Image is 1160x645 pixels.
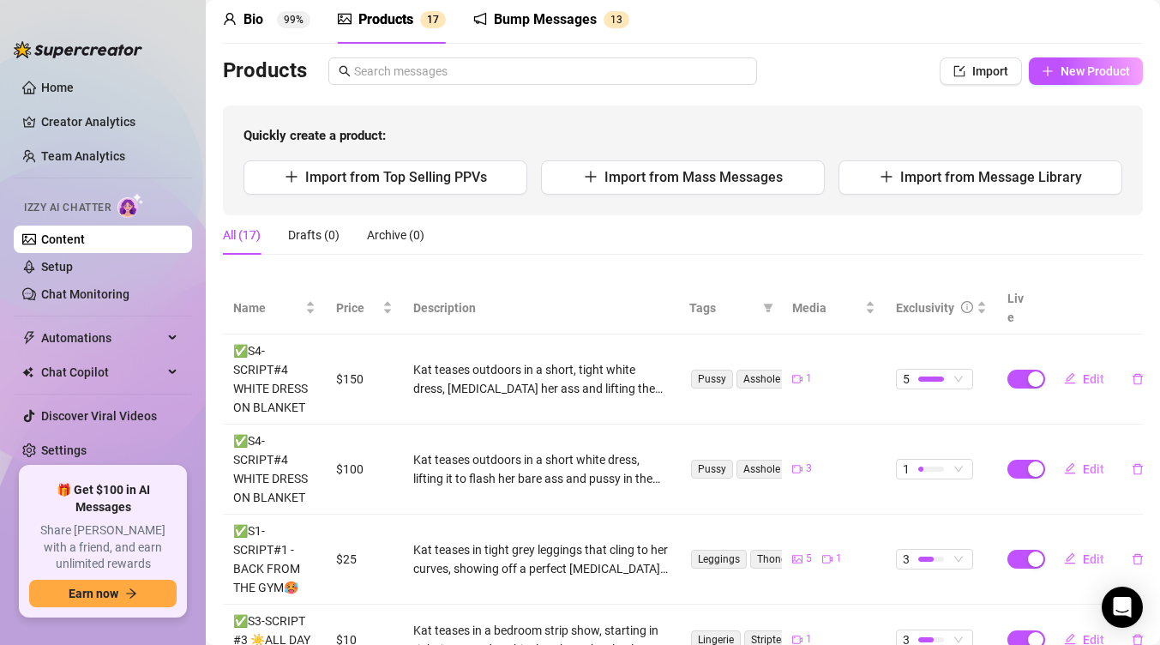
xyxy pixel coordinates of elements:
[1064,633,1076,645] span: edit
[792,464,802,474] span: video-camera
[14,41,142,58] img: logo-BBDzfeDw.svg
[1102,587,1143,628] div: Open Intercom Messenger
[326,515,403,605] td: $25
[339,65,351,77] span: search
[604,11,629,28] sup: 13
[41,409,157,423] a: Discover Viral Videos
[961,301,973,313] span: info-circle
[243,128,386,143] strong: Quickly create a product:
[1050,365,1118,393] button: Edit
[1132,373,1144,385] span: delete
[243,160,527,195] button: Import from Top Selling PPVs
[125,588,137,600] span: arrow-right
[223,335,326,425] td: ✅S4- SCRIPT#4 WHITE DRESS ON BLANKET
[413,360,669,398] div: Kat teases outdoors in a short, tight white dress, [MEDICAL_DATA] her ass and lifting the hem to ...
[1118,546,1157,573] button: delete
[691,370,733,389] span: Pussy
[1083,372,1104,386] span: Edit
[782,282,885,335] th: Media
[41,443,87,457] a: Settings
[494,9,597,30] div: Bump Messages
[1064,462,1076,474] span: edit
[288,226,340,244] div: Drafts (0)
[1050,546,1118,573] button: Edit
[41,108,178,136] a: Creator Analytics
[822,554,832,564] span: video-camera
[792,554,802,564] span: picture
[760,295,777,321] span: filter
[1132,553,1144,565] span: delete
[358,9,413,30] div: Products
[1050,455,1118,483] button: Edit
[41,359,163,386] span: Chat Copilot
[792,298,861,317] span: Media
[41,260,73,274] a: Setup
[903,370,910,389] span: 5
[41,81,74,94] a: Home
[336,298,379,317] span: Price
[940,57,1022,85] button: Import
[41,149,125,163] a: Team Analytics
[1118,455,1157,483] button: delete
[689,298,756,317] span: Tags
[903,550,910,569] span: 3
[69,587,118,600] span: Earn now
[953,65,965,77] span: import
[354,62,747,81] input: Search messages
[736,370,787,389] span: Asshole
[223,226,261,244] div: All (17)
[29,482,177,515] span: 🎁 Get $100 in AI Messages
[413,540,669,578] div: Kat teases in tight grey leggings that cling to her curves, showing off a perfect [MEDICAL_DATA] ...
[29,522,177,573] span: Share [PERSON_NAME] with a friend, and earn unlimited rewards
[880,170,893,184] span: plus
[584,170,598,184] span: plus
[223,57,307,85] h3: Products
[326,282,403,335] th: Price
[750,550,794,569] span: Thong
[679,282,782,335] th: Tags
[836,551,842,567] span: 1
[903,460,910,479] span: 1
[326,335,403,425] td: $150
[541,160,825,195] button: Import from Mass Messages
[29,580,177,607] button: Earn nowarrow-right
[604,169,783,185] span: Import from Mass Messages
[367,226,424,244] div: Archive (0)
[22,331,36,345] span: thunderbolt
[900,169,1082,185] span: Import from Message Library
[1042,65,1054,77] span: plus
[1118,365,1157,393] button: delete
[473,12,487,26] span: notification
[792,635,802,645] span: video-camera
[403,282,679,335] th: Description
[806,461,812,477] span: 3
[326,425,403,515] td: $100
[233,298,302,317] span: Name
[1083,462,1104,476] span: Edit
[1064,552,1076,564] span: edit
[838,160,1122,195] button: Import from Message Library
[1061,64,1130,78] span: New Product
[285,170,298,184] span: plus
[24,200,111,216] span: Izzy AI Chatter
[338,12,352,26] span: picture
[896,298,954,317] div: Exclusivity
[997,282,1040,335] th: Live
[427,14,433,26] span: 1
[806,371,812,387] span: 1
[691,460,733,479] span: Pussy
[117,193,144,218] img: AI Chatter
[41,324,163,352] span: Automations
[41,287,129,301] a: Chat Monitoring
[736,460,787,479] span: Asshole
[806,551,812,567] span: 5
[1083,552,1104,566] span: Edit
[433,14,439,26] span: 7
[413,450,669,488] div: Kat teases outdoors in a short white dress, lifting it to flash her bare ass and pussy in the sun...
[420,11,446,28] sup: 17
[305,169,487,185] span: Import from Top Selling PPVs
[763,303,773,313] span: filter
[277,11,310,28] sup: 99%
[22,366,33,378] img: Chat Copilot
[972,64,1008,78] span: Import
